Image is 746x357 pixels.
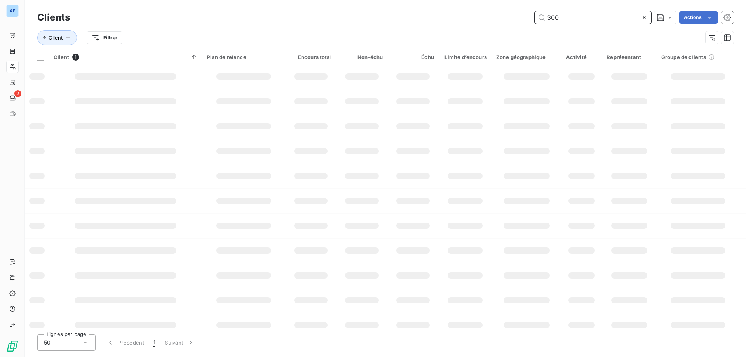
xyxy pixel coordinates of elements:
[54,54,69,60] span: Client
[153,339,155,347] span: 1
[6,92,18,104] a: 2
[160,334,199,351] button: Suivant
[290,54,332,60] div: Encours total
[607,54,652,60] div: Représentant
[49,35,63,41] span: Client
[44,339,51,347] span: 50
[720,331,738,349] iframe: Intercom live chat
[37,10,70,24] h3: Clients
[207,54,281,60] div: Plan de relance
[149,334,160,351] button: 1
[102,334,149,351] button: Précédent
[37,30,77,45] button: Client
[566,54,597,60] div: Activité
[661,54,706,60] span: Groupe de clients
[679,11,718,24] button: Actions
[72,54,79,61] span: 1
[496,54,557,60] div: Zone géographique
[535,11,651,24] input: Rechercher
[6,340,19,352] img: Logo LeanPay
[341,54,383,60] div: Non-échu
[443,54,487,60] div: Limite d’encours
[14,90,21,97] span: 2
[6,5,19,17] div: AF
[392,54,434,60] div: Échu
[87,31,122,44] button: Filtrer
